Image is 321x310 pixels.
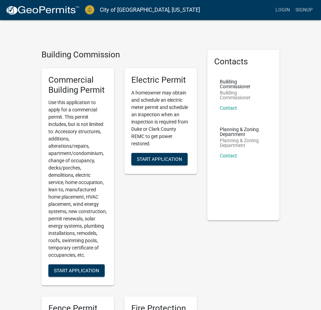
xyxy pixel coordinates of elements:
h4: Building Commission [41,50,197,60]
button: Start Application [48,264,105,277]
h5: Contacts [214,57,273,67]
img: City of Jeffersonville, Indiana [85,5,94,15]
h5: Commercial Building Permit [48,75,107,95]
p: A homeowner may obtain and schedule an electric meter permit and schedule an inspection when an i... [131,89,190,147]
p: Building Commissioner [220,79,267,89]
p: Planning & Zoning Department [220,127,267,137]
button: Start Application [131,153,188,165]
a: Contact [220,105,237,111]
a: Contact [220,153,237,158]
p: Use this application to apply for a commercial permit. This permit includes, but is not limited t... [48,99,107,259]
a: Login [273,3,293,17]
a: Signup [293,3,315,17]
span: Start Application [54,268,99,273]
h5: Electric Permit [131,75,190,85]
p: Building Commissioner [220,90,267,100]
span: Start Application [137,156,182,162]
a: City of [GEOGRAPHIC_DATA], [US_STATE] [100,4,200,16]
p: Planning & Zoning Department [220,138,267,148]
